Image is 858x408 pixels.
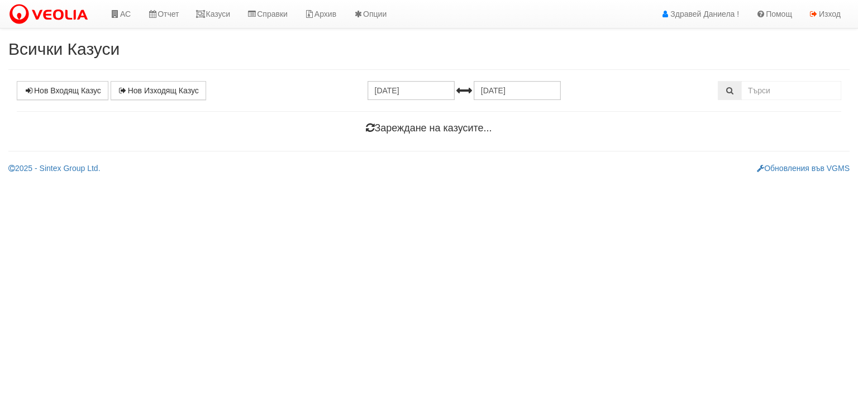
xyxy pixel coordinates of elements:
[111,81,206,100] a: Нов Изходящ Казус
[8,164,101,173] a: 2025 - Sintex Group Ltd.
[757,164,850,173] a: Обновления във VGMS
[17,81,108,100] a: Нов Входящ Казус
[741,81,841,100] input: Търсене по Идентификатор, Бл/Вх/Ап, Тип, Описание, Моб. Номер, Имейл, Файл, Коментар,
[8,40,850,58] h2: Всички Казуси
[8,3,93,26] img: VeoliaLogo.png
[17,123,841,134] h4: Зареждане на казусите...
